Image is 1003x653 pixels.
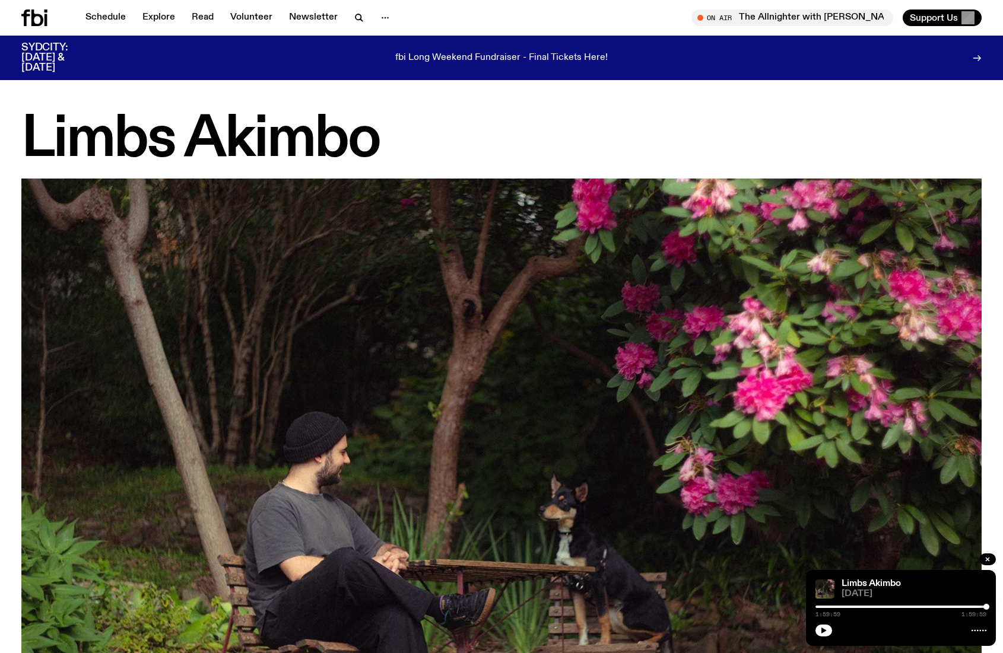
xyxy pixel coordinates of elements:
a: Read [185,9,221,26]
img: Jackson sits at an outdoor table, legs crossed and gazing at a black and brown dog also sitting a... [815,579,834,598]
h1: Limbs Akimbo [21,113,982,167]
span: 1:59:59 [815,611,840,617]
span: 1:59:59 [961,611,986,617]
a: Volunteer [223,9,280,26]
p: fbi Long Weekend Fundraiser - Final Tickets Here! [395,53,608,63]
a: Explore [135,9,182,26]
span: Support Us [910,12,958,23]
a: Schedule [78,9,133,26]
span: [DATE] [842,590,986,598]
h3: SYDCITY: [DATE] & [DATE] [21,43,97,73]
a: Newsletter [282,9,345,26]
a: Limbs Akimbo [842,579,901,588]
button: On AirThe Allnighter with [PERSON_NAME] [691,9,893,26]
button: Support Us [903,9,982,26]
